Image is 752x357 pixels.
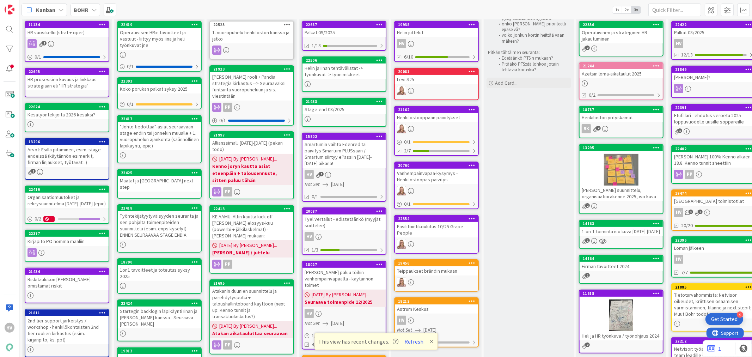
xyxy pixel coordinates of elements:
div: HV [305,232,314,241]
div: RK [582,124,591,133]
a: 22413KE AAMU: Altin kautta kick off [PERSON_NAME] elosyys-kuu (powerbi + jälkilaskelmat) - [PERSO... [209,205,294,274]
div: 22413KE AAMU: Altin kautta kick off [PERSON_NAME] elosyys-kuu (powerbi + jälkilaskelmat) - [PERSO... [210,206,293,240]
div: 11134 [29,22,109,27]
div: 21695 [213,281,293,286]
span: [DATE] By [PERSON_NAME]... [219,242,277,249]
a: 22418Työntekijätyytyväisyyden seuranta ja sen pohjalta toimenpiteiden suunnittelu (esim. enps kys... [117,204,202,253]
div: 11134HR vuosikello (strat + oper) [25,22,109,37]
a: 21933Stage-end 08/2025 [302,98,386,127]
div: 22506 [302,57,386,63]
div: 11618Heli ja HR työnkuva / työnohjaus 2024 [580,290,663,340]
div: PP [223,103,232,112]
div: 22525 [213,22,293,27]
a: 21244Azetsin loma-aikataulut 20250/2 [579,62,664,100]
div: Henkilöstön yrityskamat [580,113,663,122]
div: 22417 [121,116,201,121]
span: 0/1 [312,193,318,200]
a: 19456Teippaukset brändin mukaanIH [394,259,479,292]
div: Allianssimalli [DATE]-[DATE] (pekan todo) [210,138,293,154]
span: 1 [31,169,36,174]
span: 0 / 1 [404,200,411,208]
div: Stage-end 08/2025 [302,105,386,114]
div: 22377 [29,231,109,236]
div: 13296 [29,139,109,144]
div: IH [395,278,478,287]
div: HR prosessien kuvaus ja linkkaus strategiaan eli "HR strategia" [25,75,109,90]
span: 1 [585,238,590,243]
div: 22425 [118,170,201,176]
b: Kenno joryn kautta asiat eteenpäin + talousennuste, sitten paluu tähän [212,163,291,184]
div: HV [397,39,406,48]
span: 1 [42,41,47,46]
span: 1 [689,210,693,214]
div: PP [210,103,293,112]
div: 18787 [583,107,663,112]
a: 22356Operatiivinen ja strateginen HR jakautuminen [579,21,664,56]
img: IH [397,278,406,287]
div: 21923 [210,66,293,72]
div: 22687 [302,22,386,28]
div: 20087 [306,209,386,214]
div: Helin juttelut [395,28,478,37]
a: 21162Henkilöstöoppaan päivityksetIH0/12/7 [394,106,479,156]
div: 22687Palkat 09/2025 [302,22,386,37]
a: 20081Levi S25IH [394,68,479,100]
div: Operatiivinen ja strateginen HR jakautuminen [580,28,663,43]
b: [PERSON_NAME] / juttelu [212,249,291,256]
span: 7/7 [681,269,688,276]
div: 22377Kirjapito PO homma maaliin [25,230,109,246]
div: Levi S25 [395,75,478,84]
div: 13295[PERSON_NAME] suunnittelu, organisaatiorakenne 2025, iso kuva [580,145,663,201]
div: Työntekijätyytyväisyyden seuranta ja sen pohjalta toimenpiteiden suunnittelu (esim. enps kyselyt)... [118,211,201,240]
div: 19938 [395,22,478,28]
div: 22354Fasilitointikoulutus 10/25 Grape People [395,216,478,237]
img: IH [397,124,406,133]
a: 11618Heli ja HR työnkuva / työnohjaus 2024 [579,290,664,353]
a: 15802Smartumin vaihto Edenred tai päivitys Smartum PLUSsaan / Smartum siirtyy ePassiin [DATE]-[DA... [302,133,386,202]
a: 22393Koko porukan palkat syksy 20250/1 [117,77,202,109]
div: 22393 [118,78,201,84]
div: 21162 [395,107,478,113]
span: 6 [698,210,703,214]
div: Tyel vertailut - edistetäänkö (myyjät soittelee) [302,214,386,230]
div: 0/1 [25,53,109,61]
div: 22687 [306,22,386,27]
div: 1on1 tavoitteet ja toteutus syksy 2025 [118,265,201,281]
div: 21933 [302,98,386,105]
div: 0/1 [210,116,293,125]
div: 19938Helin juttelut [395,22,478,37]
a: 20087Tyel vertailut - edistetäänkö (myyjät soittelee)HV1/3 [302,207,386,255]
div: 20087 [302,208,386,214]
div: 20760Vanhempainvapaa-kysymys - Henkilöstöopas päivitys [395,162,478,184]
div: 11134 [25,22,109,28]
div: 22419 [121,22,201,27]
div: 22393 [121,79,201,84]
div: Organisaatiomuutoket ja rekrysuunnitelma [DATE]-[DATE] (epic) [25,193,109,208]
div: [PERSON_NAME] suunnittelu, organisaatiorakenne 2025, iso kuva [580,186,663,201]
div: Kirjapito PO homma maaliin [25,237,109,246]
div: RK [580,124,663,133]
div: 14164 [583,256,663,261]
div: 21997 [210,132,293,138]
div: Palkat 09/2025 [302,28,386,37]
a: 225251. vuoropuhelu henkilöstön kanssa ja jatko [209,21,294,60]
a: 21923[PERSON_NAME] rooli + Pandia strategia kirkastus --> Seuraavaksi funtsinta vuoropuheluun ja ... [209,65,294,126]
span: 2 [585,46,590,50]
div: 22418 [121,206,201,211]
div: 21997 [213,133,293,138]
div: 187901on1 tavoitteet ja toteutus syksy 2025 [118,259,201,281]
div: 21923[PERSON_NAME] rooli + Pandia strategia kirkastus --> Seuraavaksi funtsinta vuoropuheluun ja ... [210,66,293,101]
span: 20/20 [681,222,693,229]
a: 21434Riskitaulukon [PERSON_NAME] omistamat riskit [25,268,109,303]
div: Määtät ja [GEOGRAPHIC_DATA] next step [118,176,201,192]
div: 22419Operatiivisen HR:n tavoitteet ja vastuut - liittyy myös iina ja heli työnkuvat jne [118,22,201,50]
div: 13295 [583,145,663,150]
div: Firman tavoitteet 2024 [580,262,663,271]
div: 21434 [29,269,109,274]
div: 22413 [213,206,293,211]
span: 1 [319,172,324,176]
div: 22416Organisaatiomuutoket ja rekrysuunnitelma [DATE]-[DATE] (epic) [25,186,109,208]
a: 18212Astrum KeskusHVNot Set[DATE]1/3 [394,297,479,347]
div: 20081 [398,69,478,74]
div: 22418 [118,205,201,211]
